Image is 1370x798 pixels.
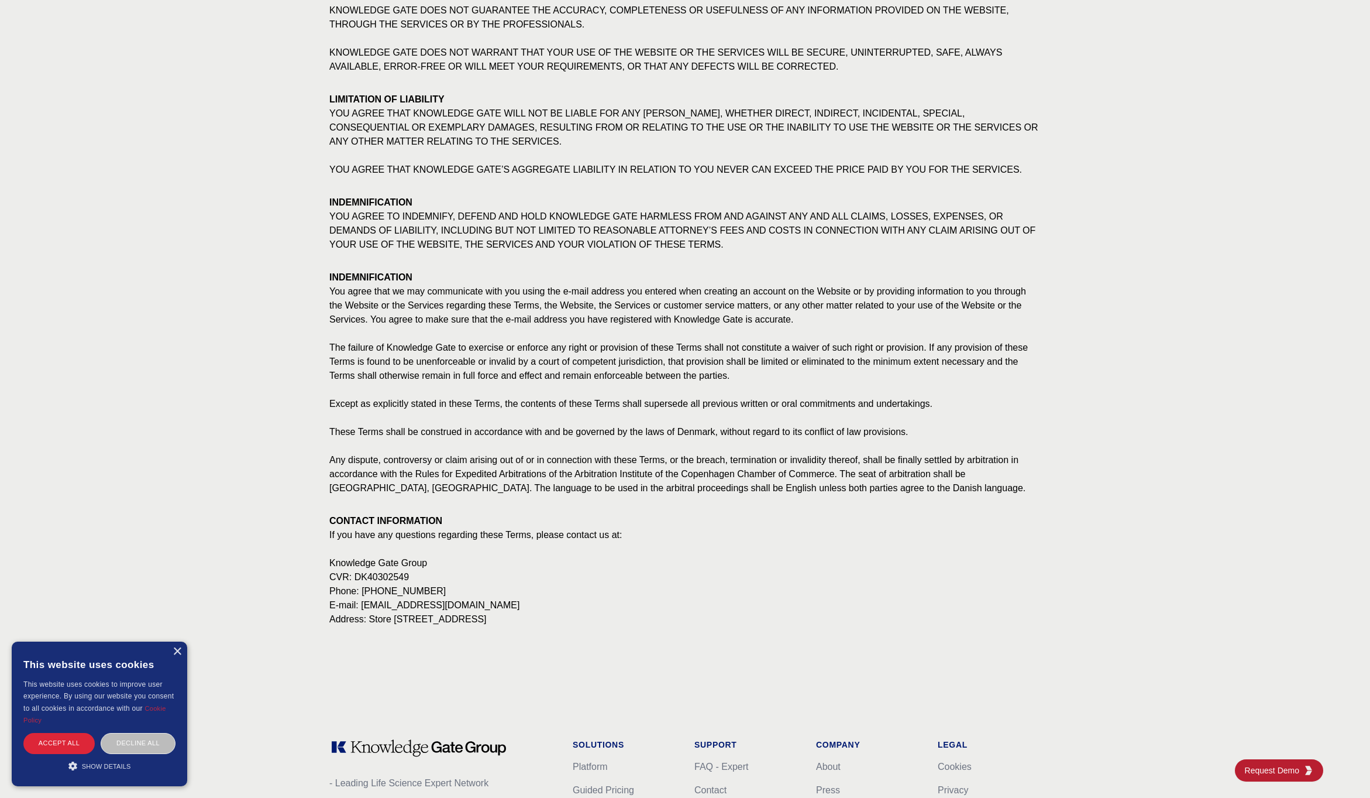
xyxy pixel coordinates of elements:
[1304,766,1313,775] img: KGG
[329,4,1041,32] p: KNOWLEDGE GATE DOES NOT GUARANTEE THE ACCURACY, COMPLETENESS OR USEFULNESS OF ANY INFORMATION PRO...
[329,556,1041,570] p: Knowledge Gate Group
[694,785,727,795] a: Contact
[329,570,1041,584] p: CVR: DK40302549
[101,733,175,754] div: Decline all
[1312,742,1370,798] iframe: Chat Widget
[329,598,1041,612] p: E-mail: [EMAIL_ADDRESS][DOMAIN_NAME]
[694,739,797,751] h1: Support
[1312,742,1370,798] div: Віджет чату
[1245,765,1304,776] span: Request Demo
[23,733,95,754] div: Accept all
[329,397,1041,411] p: Except as explicitly stated in these Terms, the contents of these Terms shall supersede all previ...
[938,785,968,795] a: Privacy
[329,285,1041,327] p: You agree that we may communicate with you using the e-mail address you entered when creating an ...
[1235,759,1323,782] a: Request DemoKGG
[816,785,840,795] a: Press
[82,763,131,770] span: Show details
[329,163,1041,177] p: YOU AGREE THAT KNOWLEDGE GATE’S AGGREGATE LIABILITY IN RELATION TO YOU NEVER CAN EXCEED THE PRICE...
[694,762,748,772] a: FAQ - Expert
[573,739,676,751] h1: Solutions
[329,46,1041,74] p: KNOWLEDGE GATE DOES NOT WARRANT THAT YOUR USE OF THE WEBSITE OR THE SERVICES WILL BE SECURE, UNIN...
[23,650,175,679] div: This website uses cookies
[329,196,1041,210] h2: INDEMNIFICATION
[329,453,1041,495] p: Any dispute, controversy or claim arising out of or in connection with these Terms, or the breach...
[573,785,634,795] a: Guided Pricing
[173,648,181,656] div: Close
[573,762,608,772] a: Platform
[816,739,919,751] h1: Company
[329,776,554,790] p: - Leading Life Science Expert Network
[329,528,1041,542] p: If you have any questions regarding these Terms, please contact us at:
[329,425,1041,439] p: These Terms shall be construed in accordance with and be governed by the laws of Denmark, without...
[938,762,972,772] a: Cookies
[329,584,1041,598] p: Phone: [PHONE_NUMBER]
[329,341,1041,383] p: The failure of Knowledge Gate to exercise or enforce any right or provision of these Terms shall ...
[329,270,1041,285] h2: INDEMNIFICATION
[329,514,1041,528] h2: CONTACT INFORMATION
[23,680,174,713] span: This website uses cookies to improve user experience. By using our website you consent to all coo...
[329,210,1041,252] p: YOU AGREE TO INDEMNIFY, DEFEND AND HOLD KNOWLEDGE GATE HARMLESS FROM AND AGAINST ANY AND ALL CLAI...
[23,705,166,724] a: Cookie Policy
[938,739,1041,751] h1: Legal
[329,612,1041,626] p: Address: Store [STREET_ADDRESS]
[329,107,1041,149] p: YOU AGREE THAT KNOWLEDGE GATE WILL NOT BE LIABLE FOR ANY [PERSON_NAME], WHETHER DIRECT, INDIRECT,...
[816,762,841,772] a: About
[329,93,1041,107] h2: LIMITATION OF LIABILITY
[23,760,175,772] div: Show details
